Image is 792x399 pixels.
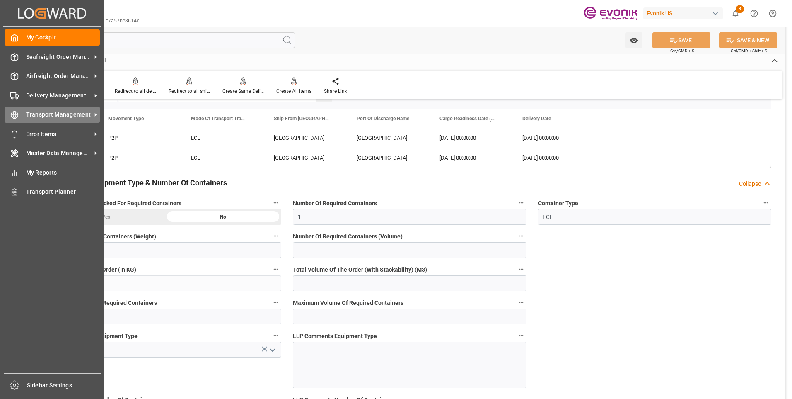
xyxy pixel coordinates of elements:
span: Seafreight Order Management [26,53,92,61]
span: Number Of Required Containers (Volume) [293,232,403,241]
button: SAVE & NEW [719,32,777,48]
button: Container Type [761,197,771,208]
div: Press SPACE to select this row. [98,128,595,148]
div: [DATE] 00:00:00 [430,128,512,148]
button: SAVE [652,32,710,48]
button: Evonik US [643,5,726,21]
input: Search Fields [38,32,295,48]
div: [DATE] 00:00:00 [430,148,512,168]
button: Number Of Required Containers (Volume) [516,231,526,241]
span: Ctrl/CMD + Shift + S [731,48,767,54]
button: LLP Comments Equipment Type [516,330,526,341]
div: P2P [98,148,181,168]
div: [GEOGRAPHIC_DATA] [347,128,430,148]
button: show 3 new notifications [726,4,745,23]
button: Challenge Status Equipment Type [270,330,281,341]
span: Mode Of Transport Translation [191,116,246,122]
button: Text Information Checked For Required Containers [270,197,281,208]
a: My Cockpit [5,29,100,46]
a: Transport Planner [5,184,100,200]
div: Redirect to all shipments [169,88,210,95]
div: Redirect to all deliveries [115,88,156,95]
button: open menu [625,32,642,48]
div: LCL [181,148,264,168]
button: Maximum Weight Of Required Containers [270,297,281,308]
span: Port Of Discharge Name [357,116,409,122]
div: Create Same Delivery Date [222,88,264,95]
div: [GEOGRAPHIC_DATA] [264,148,347,168]
span: Movement Type [108,116,144,122]
span: 3 [736,5,744,13]
div: Collapse [739,180,761,188]
div: [DATE] 00:00:00 [512,128,595,148]
div: Press SPACE to select this row. [98,148,595,168]
button: Total Weight Of The Order (In KG) [270,264,281,275]
span: Text Information Checked For Required Containers [48,199,181,208]
div: [DATE] 00:00:00 [512,148,595,168]
span: Cargo Readiness Date (Shipping Date) [439,116,495,122]
div: P2P [98,128,181,148]
span: Delivery Management [26,91,92,100]
div: Create All Items [276,88,311,95]
span: Maximum Volume Of Required Containers [293,299,403,307]
span: Master Data Management [26,149,92,158]
button: open menu [266,343,278,356]
span: Container Type [538,199,578,208]
span: My Reports [26,168,100,177]
img: Evonik-brand-mark-Deep-Purple-RGB.jpeg_1700498283.jpeg [584,6,637,21]
span: Transport Planner [26,187,100,196]
div: [GEOGRAPHIC_DATA] [347,148,430,168]
button: Total Volume Of The Order (With Stackability) (M3) [516,264,526,275]
span: Sidebar Settings [27,381,101,390]
button: Number Of Required Containers (Weight) [270,231,281,241]
span: Ship From [GEOGRAPHIC_DATA] [274,116,329,122]
div: Yes [48,209,165,225]
span: Error Items [26,130,92,139]
button: Maximum Volume Of Required Containers [516,297,526,308]
span: Number Of Required Containers [293,199,377,208]
button: Help Center [745,4,763,23]
span: Transport Management [26,110,92,119]
span: Delivery Date [522,116,551,122]
span: LLP Comments Equipment Type [293,332,377,341]
span: Airfreight Order Management [26,72,92,80]
span: Total Volume Of The Order (With Stackability) (M3) [293,265,427,274]
span: My Cockpit [26,33,100,42]
h2: Challenging Equipment Type & Number Of Containers [48,177,227,188]
button: Number Of Required Containers [516,197,526,208]
div: Evonik US [643,7,723,19]
div: LCL [181,128,264,148]
a: My Reports [5,164,100,180]
span: Ctrl/CMD + S [670,48,694,54]
div: No [165,209,282,225]
div: [GEOGRAPHIC_DATA] [264,128,347,148]
div: Share Link [324,88,347,95]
